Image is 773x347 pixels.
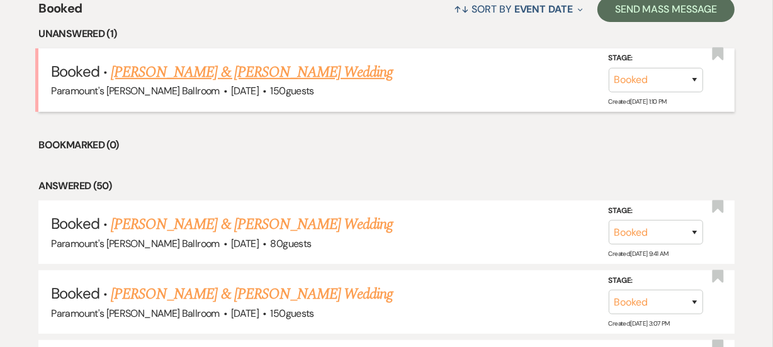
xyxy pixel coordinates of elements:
a: [PERSON_NAME] & [PERSON_NAME] Wedding [111,213,393,236]
label: Stage: [609,52,703,65]
span: Created: [DATE] 9:41 AM [609,250,669,258]
span: Booked [51,62,99,81]
span: Created: [DATE] 1:10 PM [609,97,667,106]
span: [DATE] [231,84,259,97]
span: Booked [51,284,99,303]
span: [DATE] [231,307,259,320]
span: 150 guests [271,84,314,97]
span: ↑↓ [454,3,470,16]
li: Bookmarked (0) [38,137,734,153]
span: Event Date [514,3,573,16]
a: [PERSON_NAME] & [PERSON_NAME] Wedding [111,283,393,306]
span: 150 guests [271,307,314,320]
span: Paramount's [PERSON_NAME] Ballroom [51,237,219,250]
span: 80 guests [271,237,312,250]
label: Stage: [609,274,703,288]
span: Paramount's [PERSON_NAME] Ballroom [51,84,219,97]
span: Created: [DATE] 3:07 PM [609,319,670,328]
span: Paramount's [PERSON_NAME] Ballroom [51,307,219,320]
label: Stage: [609,204,703,218]
span: Booked [51,214,99,233]
li: Answered (50) [38,178,734,194]
li: Unanswered (1) [38,26,734,42]
span: [DATE] [231,237,259,250]
a: [PERSON_NAME] & [PERSON_NAME] Wedding [111,61,393,84]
